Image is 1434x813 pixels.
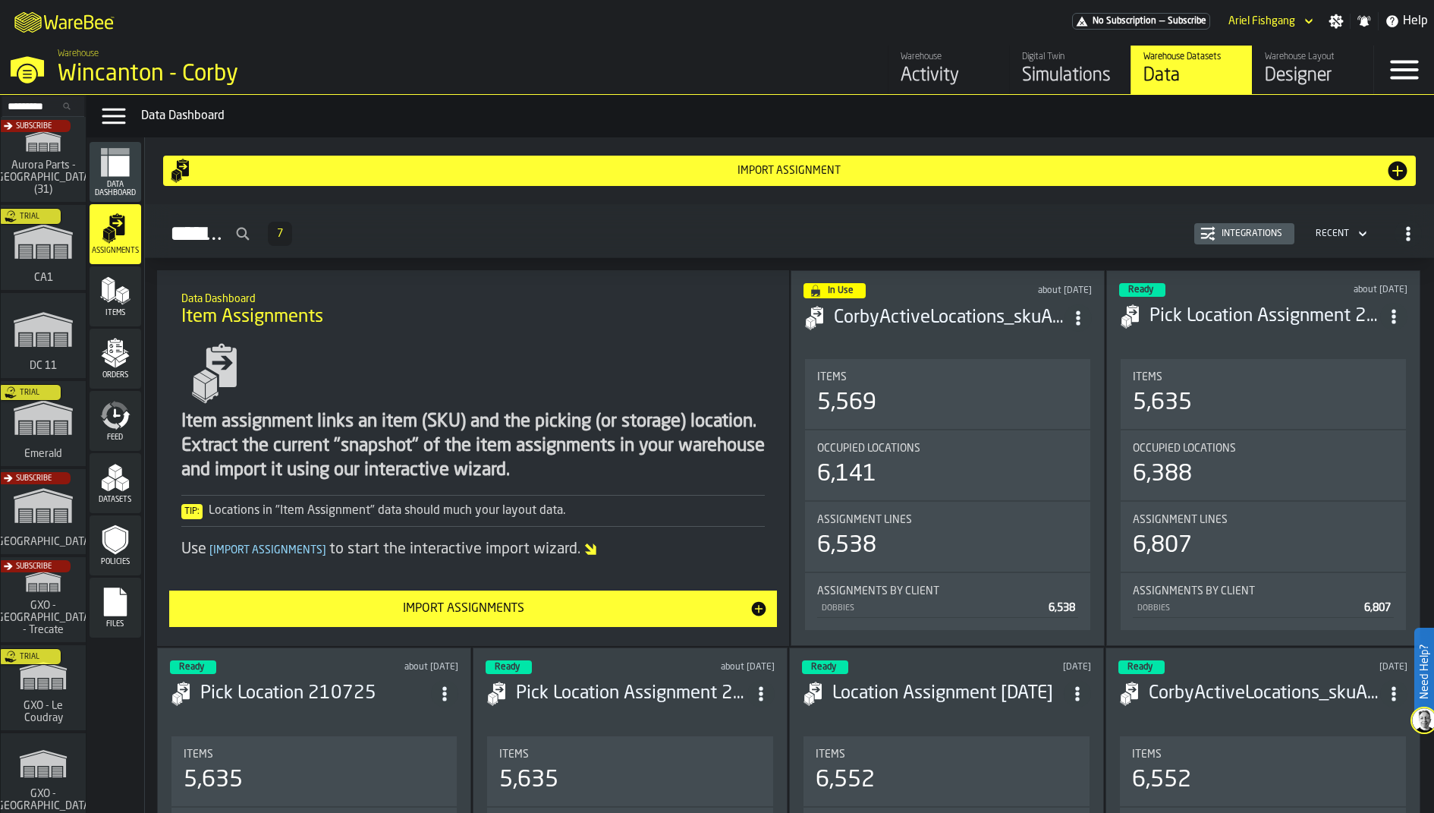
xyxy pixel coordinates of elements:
div: Title [1132,748,1394,761]
div: Title [499,748,761,761]
div: stat-Occupied Locations [1121,430,1406,500]
span: Trial [20,213,39,221]
li: menu Policies [90,515,141,576]
li: menu Datasets [90,453,141,514]
div: Integrations [1215,228,1288,239]
div: Warehouse [901,52,997,62]
div: Use to start the interactive import wizard. [181,539,766,560]
span: 6,538 [1049,603,1075,613]
div: Title [817,443,1078,455]
a: link-to-/wh/i/b5402f52-ce28-4f27-b3d4-5c6d76174849/simulations [1,469,86,557]
h2: Sub Title [181,290,766,305]
div: DropdownMenuValue-Ariel Fishgang [1222,12,1316,30]
a: link-to-/wh/i/ace0e389-6ead-4668-b816-8dc22364bb41/pricing/ [1072,13,1210,30]
span: Subscribe [16,474,52,483]
div: stat-Assignment lines [1121,502,1406,572]
li: menu Orders [90,329,141,389]
div: Title [816,748,1077,761]
div: 5,635 [1133,389,1192,417]
div: Title [1133,371,1394,383]
div: Warehouse Layout [1265,52,1361,62]
div: Title [1133,585,1394,597]
h3: Pick Location Assignment 210725.csv [1149,304,1380,329]
a: link-to-/wh/i/ace0e389-6ead-4668-b816-8dc22364bb41/data [1131,46,1252,94]
div: Import Assignments [178,600,750,618]
span: Ready [811,663,836,672]
span: Subscribe [1168,16,1206,27]
span: Items [817,371,847,383]
span: Assignment lines [817,514,912,526]
div: stat-Items [171,736,458,806]
span: Ready [179,663,204,672]
a: link-to-/wh/i/efd9e906-5eb9-41af-aac9-d3e075764b8d/simulations [1,645,86,733]
div: status-3 2 [486,660,532,674]
div: Import assignment [193,165,1385,177]
a: link-to-/wh/i/576ff85d-1d82-4029-ae14-f0fa99bd4ee3/simulations [1,381,86,469]
span: Item Assignments [181,305,323,329]
div: Title [817,371,1078,383]
h3: Pick Location 210725 [200,682,432,706]
div: Updated: 21/07/2025, 12:52:03 Created: 21/07/2025, 12:51:59 [655,662,775,673]
div: Title [1133,443,1394,455]
span: Trial [20,653,39,661]
span: — [1159,16,1165,27]
div: status-3 2 [802,660,848,674]
label: button-toggle-Help [1379,12,1434,30]
label: button-toggle-Data Menu [93,101,135,131]
div: StatList-item-DOBBIES [817,597,1078,618]
div: Title [817,514,1078,526]
a: link-to-/wh/i/ace0e389-6ead-4668-b816-8dc22364bb41/designer [1252,46,1373,94]
div: title-Item Assignments [169,282,778,337]
div: Simulations [1022,64,1118,88]
section: card-AssignmentDashboardCard [1119,356,1407,633]
a: link-to-/wh/i/ace0e389-6ead-4668-b816-8dc22364bb41/feed/ [888,46,1009,94]
li: menu Assignments [90,204,141,265]
div: Updated: 20/07/2025, 23:36:59 Created: 20/07/2025, 23:35:40 [971,662,1091,673]
div: 6,552 [1132,767,1191,794]
span: Assignments [90,247,141,255]
div: 5,569 [817,389,876,417]
div: stat-Items [487,736,773,806]
div: 6,388 [1133,461,1192,488]
div: Item assignment links an item (SKU) and the picking (or storage) location. Extract the current "s... [181,410,766,483]
label: button-toggle-Menu [1374,46,1434,94]
div: stat-Occupied Locations [805,430,1090,500]
span: Items [1133,371,1162,383]
span: Help [1403,12,1428,30]
div: Updated: 21/07/2025, 12:54:25 Created: 21/07/2025, 12:54:05 [339,662,459,673]
div: stat-Assignments by Client [805,573,1090,630]
span: Items [1132,748,1162,761]
div: 6,552 [816,767,875,794]
div: Pick Location Assignment 210725.csv [516,682,747,706]
span: Items [184,748,213,761]
div: stat-Assignments by Client [1121,573,1406,630]
div: Title [817,585,1078,597]
div: stat-Items [1121,359,1406,429]
div: StatList-item-DOBBIES [1133,597,1394,618]
span: Orders [90,371,141,380]
h3: CorbyActiveLocations_skuAssignment_WareBee [DATE] [1149,682,1380,706]
div: Data Dashboard [141,107,1428,125]
span: ] [322,545,326,556]
h3: CorbyActiveLocations_skuAssignment_WareBee 3107.csv [834,306,1064,330]
span: Occupied Locations [1133,443,1236,455]
div: Title [184,748,445,761]
span: Items [499,748,529,761]
span: Ready [1128,285,1153,295]
button: button-Import assignment [163,156,1416,186]
li: menu Files [90,578,141,638]
button: button-Integrations [1194,223,1294,244]
div: 6,538 [817,532,876,559]
div: ItemListCard-DashboardItemContainer [791,270,1105,646]
div: DOBBIES [820,603,1042,613]
span: Feed [90,433,141,442]
a: link-to-/wh/i/76e2a128-1b54-4d66-80d4-05ae4c277723/simulations [1,205,86,293]
span: Assignment lines [1133,514,1228,526]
